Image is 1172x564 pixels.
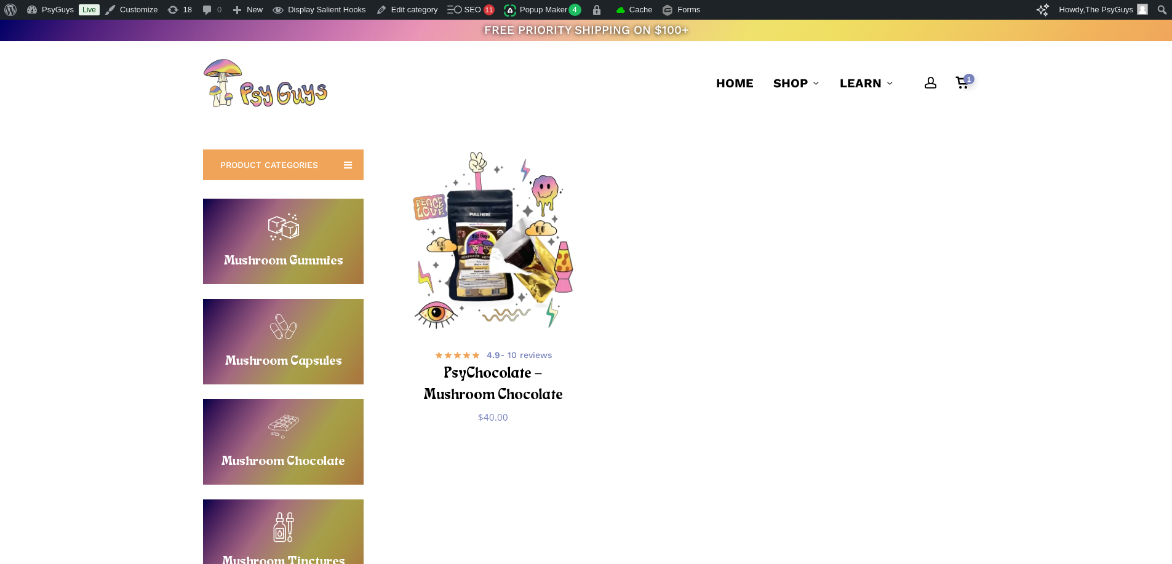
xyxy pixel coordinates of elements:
[963,74,975,84] span: 1
[403,152,583,332] a: PsyChocolate - Mushroom Chocolate
[203,149,364,180] a: PRODUCT CATEGORIES
[773,74,820,92] a: Shop
[220,159,318,171] span: PRODUCT CATEGORIES
[568,4,581,16] span: 4
[403,152,583,332] img: Psy Guys mushroom chocolate packaging with psychedelic designs.
[203,58,327,108] img: PsyGuys
[773,76,808,90] span: Shop
[478,411,508,423] bdi: 40.00
[840,74,894,92] a: Learn
[1137,4,1148,15] img: Avatar photo
[79,4,100,15] a: Live
[716,74,754,92] a: Home
[478,411,484,423] span: $
[487,349,552,361] span: - 10 reviews
[840,76,882,90] span: Learn
[1085,5,1133,14] span: The PsyGuys
[955,76,969,90] a: Cart
[484,4,495,15] div: 11
[418,348,568,402] a: 4.9- 10 reviews PsyChocolate – Mushroom Chocolate
[418,363,568,407] h2: PsyChocolate – Mushroom Chocolate
[487,350,500,360] b: 4.9
[706,41,969,125] nav: Main Menu
[716,76,754,90] span: Home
